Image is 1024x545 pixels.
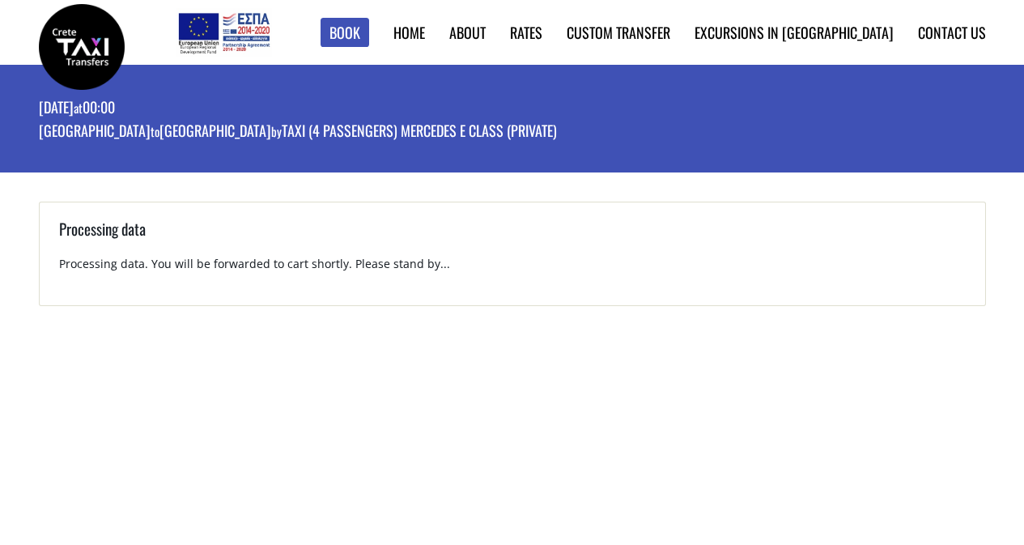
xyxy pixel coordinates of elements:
[39,36,125,53] a: Crete Taxi Transfers | Booking page | Crete Taxi Transfers
[449,22,486,43] a: About
[151,122,159,140] small: to
[176,8,272,57] img: e-bannersEUERDF180X90.jpg
[39,97,557,121] p: [DATE] 00:00
[39,4,125,90] img: Crete Taxi Transfers | Booking page | Crete Taxi Transfers
[59,256,966,286] p: Processing data. You will be forwarded to cart shortly. Please stand by...
[271,122,282,140] small: by
[567,22,670,43] a: Custom Transfer
[59,218,966,256] h3: Processing data
[321,18,369,48] a: Book
[393,22,425,43] a: Home
[918,22,986,43] a: Contact us
[695,22,894,43] a: Excursions in [GEOGRAPHIC_DATA]
[39,121,557,144] p: [GEOGRAPHIC_DATA] [GEOGRAPHIC_DATA] Taxi (4 passengers) Mercedes E Class (private)
[74,99,83,117] small: at
[510,22,542,43] a: Rates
